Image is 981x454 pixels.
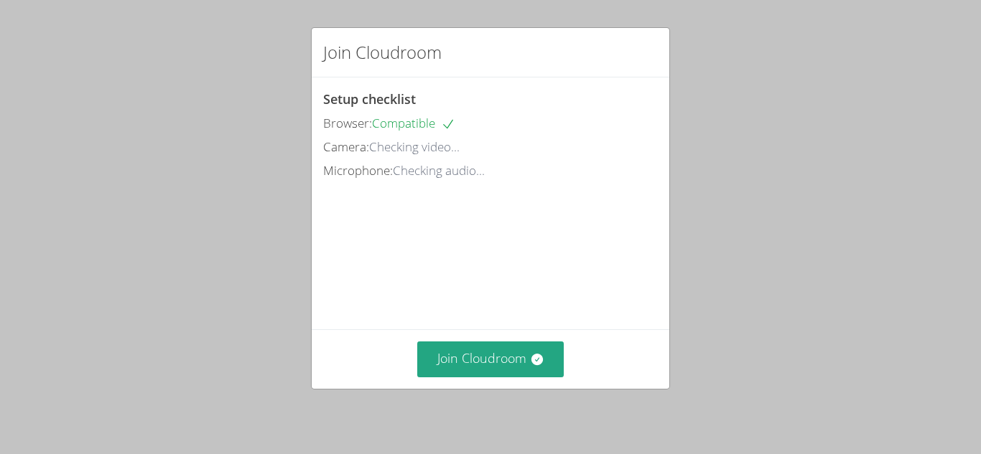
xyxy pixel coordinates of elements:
[372,115,455,131] span: Compatible
[323,138,369,155] span: Camera:
[393,162,485,179] span: Checking audio...
[323,90,416,108] span: Setup checklist
[417,341,564,377] button: Join Cloudroom
[369,138,460,155] span: Checking video...
[323,162,393,179] span: Microphone:
[323,115,372,131] span: Browser:
[323,39,442,65] h2: Join Cloudroom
